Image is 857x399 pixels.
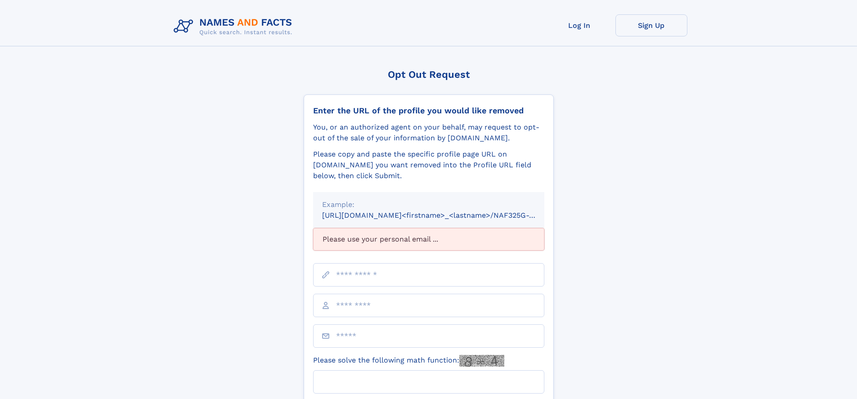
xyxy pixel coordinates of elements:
label: Please solve the following math function: [313,355,504,367]
div: You, or an authorized agent on your behalf, may request to opt-out of the sale of your informatio... [313,122,544,143]
a: Log In [543,14,615,36]
div: Please copy and paste the specific profile page URL on [DOMAIN_NAME] you want removed into the Pr... [313,149,544,181]
div: Example: [322,199,535,210]
small: [URL][DOMAIN_NAME]<firstname>_<lastname>/NAF325G-xxxxxxxx [322,211,561,220]
div: Opt Out Request [304,69,554,80]
img: Logo Names and Facts [170,14,300,39]
a: Sign Up [615,14,687,36]
div: Please use your personal email ... [313,228,544,251]
div: Enter the URL of the profile you would like removed [313,106,544,116]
